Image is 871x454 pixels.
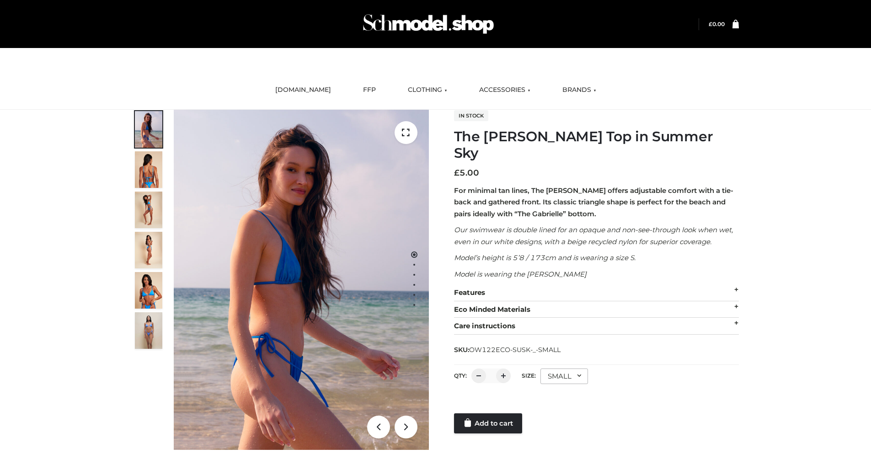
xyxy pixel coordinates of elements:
[454,372,467,379] label: QTY:
[709,21,725,27] bdi: 0.00
[268,80,338,100] a: [DOMAIN_NAME]
[360,6,497,42] img: Schmodel Admin 964
[454,413,522,433] a: Add to cart
[135,111,162,148] img: 1.Alex-top_SS-1_4464b1e7-c2c9-4e4b-a62c-58381cd673c0-1.jpg
[135,151,162,188] img: 5.Alex-top_CN-1-1_1-1.jpg
[454,284,739,301] div: Features
[454,270,587,278] em: Model is wearing the [PERSON_NAME]
[174,110,429,450] img: 1.Alex-top_SS-1_4464b1e7-c2c9-4e4b-a62c-58381cd673c0 (1)
[135,192,162,228] img: 4.Alex-top_CN-1-1-2.jpg
[454,110,488,121] span: In stock
[356,80,383,100] a: FFP
[472,80,537,100] a: ACCESSORIES
[709,21,725,27] a: £0.00
[454,225,733,246] em: Our swimwear is double lined for an opaque and non-see-through look when wet, even in our white d...
[454,301,739,318] div: Eco Minded Materials
[454,128,739,161] h1: The [PERSON_NAME] Top in Summer Sky
[401,80,454,100] a: CLOTHING
[135,272,162,309] img: 2.Alex-top_CN-1-1-2.jpg
[454,186,733,218] strong: For minimal tan lines, The [PERSON_NAME] offers adjustable comfort with a tie-back and gathered f...
[540,369,588,384] div: SMALL
[135,232,162,268] img: 3.Alex-top_CN-1-1-2.jpg
[522,372,536,379] label: Size:
[454,168,460,178] span: £
[709,21,712,27] span: £
[454,344,561,355] span: SKU:
[454,168,479,178] bdi: 5.00
[454,253,636,262] em: Model’s height is 5’8 / 173cm and is wearing a size S.
[556,80,603,100] a: BRANDS
[469,346,561,354] span: OW122ECO-SUSK-_-SMALL
[454,318,739,335] div: Care instructions
[135,312,162,349] img: SSVC.jpg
